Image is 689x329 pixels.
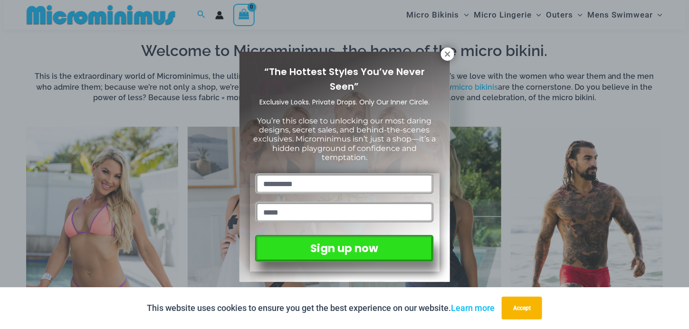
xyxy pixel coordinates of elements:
[441,47,454,61] button: Close
[502,297,542,320] button: Accept
[259,97,430,107] span: Exclusive Looks. Private Drops. Only Our Inner Circle.
[255,235,433,262] button: Sign up now
[253,116,436,162] span: You’re this close to unlocking our most daring designs, secret sales, and behind-the-scenes exclu...
[147,301,495,315] p: This website uses cookies to ensure you get the best experience on our website.
[264,65,425,93] span: “The Hottest Styles You’ve Never Seen”
[451,303,495,313] a: Learn more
